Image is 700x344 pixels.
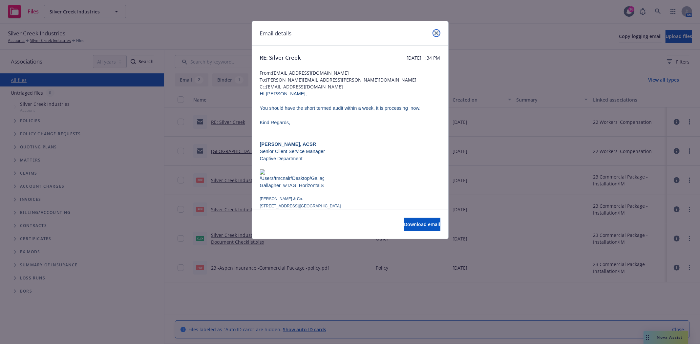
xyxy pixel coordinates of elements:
span: [PERSON_NAME] & Co. [260,197,303,201]
span: To: [PERSON_NAME][EMAIL_ADDRESS][PERSON_NAME][DOMAIN_NAME] [260,76,440,83]
span: [PERSON_NAME], ACSR [260,142,316,147]
img: /Users/tmcnair/Desktop/GallagherSig/signature-Gallagher_wTAG_HorizontalSmall.png [260,169,325,188]
span: [DATE] 1:34 PM [407,54,440,61]
span: Captive Department [260,156,303,161]
button: Download email [404,218,440,231]
span: RE: Silver Creek [260,54,301,62]
span: Kind Regards, [260,120,290,125]
span: You should have the short termed audit within a week, it is processing now. [260,105,421,111]
span: HI [PERSON_NAME], [260,91,307,96]
h1: Email details [260,29,292,38]
span: Download email [404,221,440,227]
span: From: [EMAIL_ADDRESS][DOMAIN_NAME] [260,69,440,76]
span: Cc: [EMAIL_ADDRESS][DOMAIN_NAME] [260,83,440,90]
span: Senior Client Service Manager [260,149,325,154]
a: close [433,29,440,37]
span: [STREET_ADDRESS] [GEOGRAPHIC_DATA] [260,204,341,208]
b: | [299,204,300,208]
